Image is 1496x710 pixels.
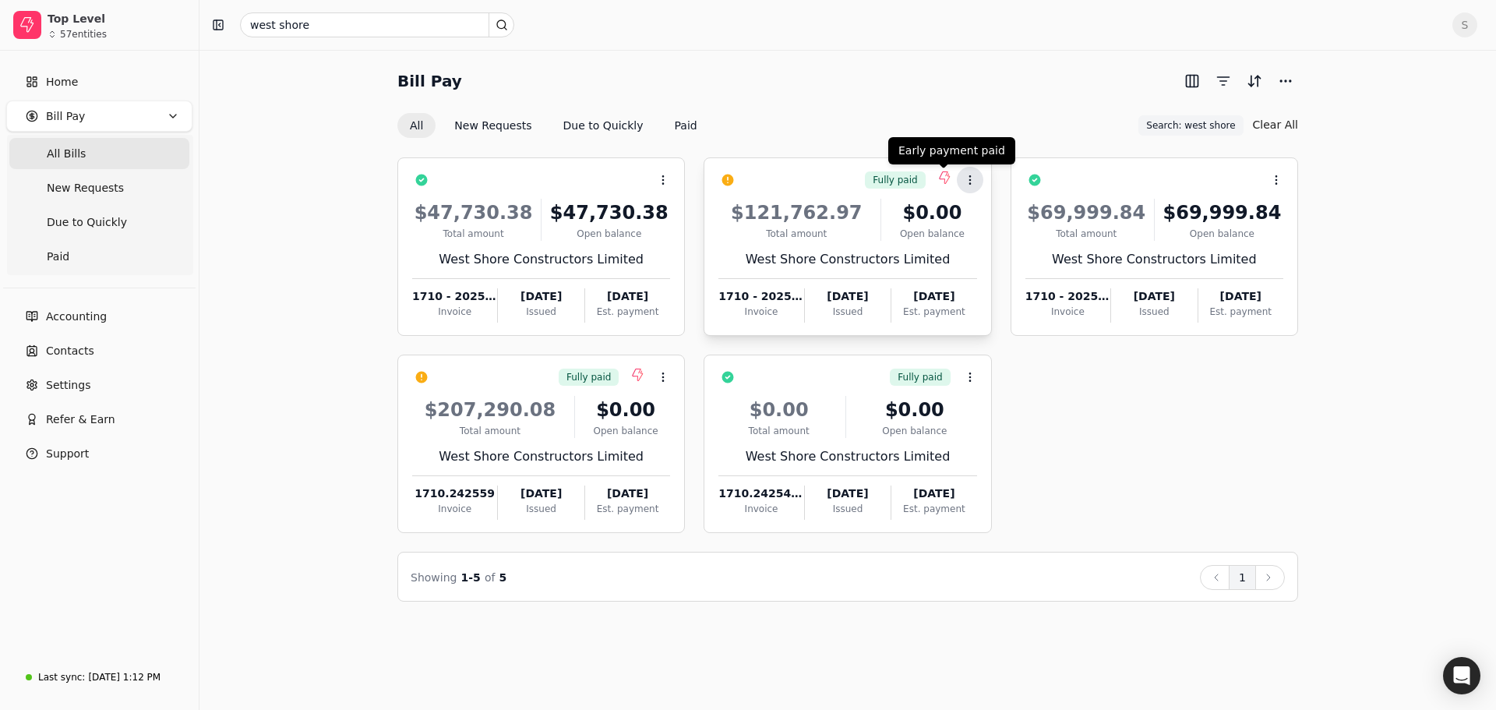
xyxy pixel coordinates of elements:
span: Search: west shore [1146,118,1235,132]
span: Contacts [46,343,94,359]
div: 1710 - 20252615 [718,288,803,305]
div: West Shore Constructors Limited [718,250,976,269]
div: Invoice [718,305,803,319]
div: Invoice [1025,305,1110,319]
span: Paid [47,249,69,265]
span: of [485,571,496,584]
button: 1 [1229,565,1256,590]
div: Est. payment [891,502,976,516]
div: Est. payment [891,305,976,319]
div: Invoice filter options [397,113,710,138]
div: West Shore Constructors Limited [1025,250,1283,269]
button: Search: west shore [1138,115,1243,136]
div: Total amount [718,227,874,241]
a: Paid [9,241,189,272]
div: 1710 - 20252623 [412,288,497,305]
div: [DATE] [1111,288,1197,305]
div: [DATE] [585,288,670,305]
div: 1710 - 20252616HB [1025,288,1110,305]
div: [DATE] [498,288,584,305]
div: West Shore Constructors Limited [718,447,976,466]
a: Contacts [6,335,192,366]
div: $69,999.84 [1161,199,1283,227]
a: New Requests [9,172,189,203]
div: [DATE] [1198,288,1283,305]
button: Paid [662,113,710,138]
div: Open balance [852,424,977,438]
div: [DATE] [585,486,670,502]
a: Home [6,66,192,97]
div: Issued [498,305,584,319]
a: Settings [6,369,192,401]
div: Est. payment [1198,305,1283,319]
a: Due to Quickly [9,207,189,238]
span: 5 [499,571,507,584]
span: Fully paid [898,370,942,384]
button: All [397,113,436,138]
div: Total amount [718,424,839,438]
div: [DATE] 1:12 PM [88,670,161,684]
a: All Bills [9,138,189,169]
div: Invoice [412,305,497,319]
div: $47,730.38 [412,199,535,227]
div: Est. payment [585,305,670,319]
span: Home [46,74,78,90]
button: Support [6,438,192,469]
div: $121,762.97 [718,199,874,227]
span: Fully paid [566,370,611,384]
div: West Shore Constructors Limited [412,250,670,269]
div: $0.00 [718,396,839,424]
span: Settings [46,377,90,394]
div: [DATE] [891,486,976,502]
div: 57 entities [60,30,107,39]
div: $69,999.84 [1025,199,1148,227]
div: $0.00 [887,199,976,227]
div: 1710.242540-RC [718,486,803,502]
span: Showing [411,571,457,584]
span: All Bills [47,146,86,162]
span: Refer & Earn [46,412,115,428]
div: Issued [805,305,891,319]
div: $47,730.38 [548,199,670,227]
div: Issued [805,502,891,516]
span: 1 - 5 [461,571,481,584]
span: New Requests [47,180,124,196]
span: Due to Quickly [47,214,127,231]
div: [DATE] [498,486,584,502]
h2: Bill Pay [397,69,462,94]
div: $207,290.08 [412,396,568,424]
input: Search [240,12,514,37]
div: Open balance [887,227,976,241]
a: Last sync:[DATE] 1:12 PM [6,663,192,691]
div: 1710.242559 [412,486,497,502]
div: Total amount [1025,227,1148,241]
button: More [1273,69,1298,94]
div: Est. payment [585,502,670,516]
div: Open balance [548,227,670,241]
div: Issued [498,502,584,516]
button: Refer & Earn [6,404,192,435]
div: Open balance [1161,227,1283,241]
div: Last sync: [38,670,85,684]
button: New Requests [442,113,544,138]
button: Bill Pay [6,101,192,132]
div: [DATE] [805,486,891,502]
div: $0.00 [581,396,670,424]
div: West Shore Constructors Limited [412,447,670,466]
div: Early payment paid [888,137,1015,164]
div: [DATE] [805,288,891,305]
div: Top Level [48,11,185,26]
span: Support [46,446,89,462]
div: Issued [1111,305,1197,319]
div: Invoice [718,502,803,516]
span: Bill Pay [46,108,85,125]
div: Open Intercom Messenger [1443,657,1480,694]
div: Total amount [412,227,535,241]
span: Accounting [46,309,107,325]
div: Open balance [581,424,670,438]
a: Accounting [6,301,192,332]
button: S [1452,12,1477,37]
div: Total amount [412,424,568,438]
button: Due to Quickly [551,113,656,138]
